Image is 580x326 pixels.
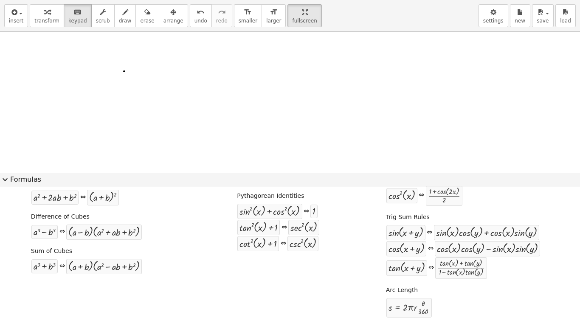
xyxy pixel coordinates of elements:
button: load [555,4,576,27]
span: save [537,18,549,24]
i: format_size [244,7,252,17]
div: ⇔ [419,191,424,200]
div: ⇔ [59,261,65,271]
label: Trig Sum Rules [386,213,430,222]
div: ⇔ [304,207,309,216]
span: redo [216,18,228,24]
button: save [532,4,554,27]
span: keypad [68,18,87,24]
div: ⇔ [428,263,434,273]
span: smaller [239,18,257,24]
label: Difference of Cubes [31,213,90,221]
span: settings [483,18,504,24]
div: ⇔ [59,227,65,237]
button: new [510,4,530,27]
span: arrange [163,18,183,24]
span: new [515,18,525,24]
i: undo [197,7,205,17]
button: draw [114,4,136,27]
i: redo [218,7,226,17]
label: Sum of Cubes [31,247,72,256]
div: ⇔ [428,244,434,254]
button: undoundo [190,4,212,27]
i: keyboard [73,7,82,17]
button: arrange [159,4,188,27]
span: erase [140,18,154,24]
span: fullscreen [292,18,317,24]
div: ⇔ [282,223,287,233]
span: undo [194,18,207,24]
button: insert [4,4,28,27]
span: load [560,18,571,24]
div: ⇔ [427,228,432,238]
span: transform [34,18,59,24]
span: larger [266,18,281,24]
div: ⇔ [281,239,286,249]
span: draw [119,18,132,24]
button: settings [479,4,508,27]
span: insert [9,18,23,24]
i: format_size [270,7,278,17]
button: keyboardkeypad [64,4,92,27]
button: transform [30,4,64,27]
button: format_sizesmaller [234,4,262,27]
button: erase [135,4,159,27]
label: Arc Length [386,286,418,295]
button: format_sizelarger [262,4,286,27]
label: Pythagorean Identities [237,192,304,200]
div: ⇔ [80,193,86,202]
span: scrub [96,18,110,24]
button: scrub [91,4,115,27]
button: fullscreen [287,4,321,27]
button: redoredo [211,4,232,27]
